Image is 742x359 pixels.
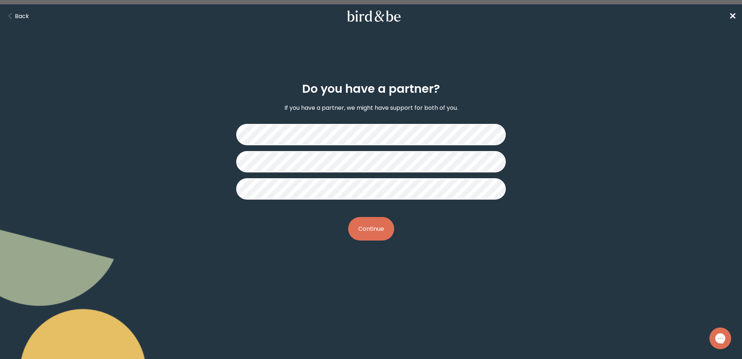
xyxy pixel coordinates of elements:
[302,80,440,97] h2: Do you have a partner?
[729,10,736,22] a: ✕
[706,325,735,352] iframe: Gorgias live chat messenger
[284,103,458,112] p: If you have a partner, we might have support for both of you.
[6,12,29,21] button: Back Button
[348,217,394,241] button: Continue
